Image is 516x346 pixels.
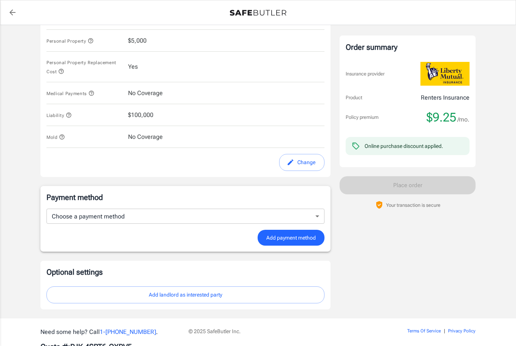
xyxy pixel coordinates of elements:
p: Your transaction is secure [386,201,440,209]
button: Mold [46,132,65,141]
span: Mold [46,135,65,140]
span: Personal Property Replacement Cost [46,60,116,74]
button: Liability [46,111,72,120]
span: Yes [128,62,138,71]
a: 1-[PHONE_NUMBER] [100,328,156,335]
span: Personal Property [46,38,94,44]
span: | [444,328,445,334]
p: © 2025 SafeButler Inc. [188,328,365,335]
button: Add landlord as interested party [46,286,324,303]
button: edit [279,154,324,171]
button: Personal Property Replacement Cost [46,58,122,76]
span: $9.25 [426,110,456,125]
span: No Coverage [128,89,163,98]
p: Payment method [46,192,324,203]
a: back to quotes [5,5,20,20]
div: Order summary [346,42,470,53]
span: Add payment method [266,233,316,243]
a: Privacy Policy [448,328,476,334]
a: Terms Of Service [407,328,441,334]
span: $5,000 [128,36,147,45]
button: Add payment method [258,230,324,246]
div: Online purchase discount applied. [365,142,443,150]
button: Personal Property [46,36,94,45]
p: Policy premium [346,114,379,121]
span: No Coverage [128,132,163,141]
p: Renters Insurance [421,93,470,102]
span: $100,000 [128,111,153,120]
span: Medical Payments [46,91,94,96]
p: Need some help? Call . [40,328,179,337]
p: Insurance provider [346,70,385,78]
span: /mo. [457,114,470,125]
img: Liberty Mutual [420,62,470,86]
img: Back to quotes [230,10,286,16]
p: Optional settings [46,267,324,277]
span: Liability [46,113,72,118]
p: Product [346,94,362,101]
button: Medical Payments [46,89,94,98]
